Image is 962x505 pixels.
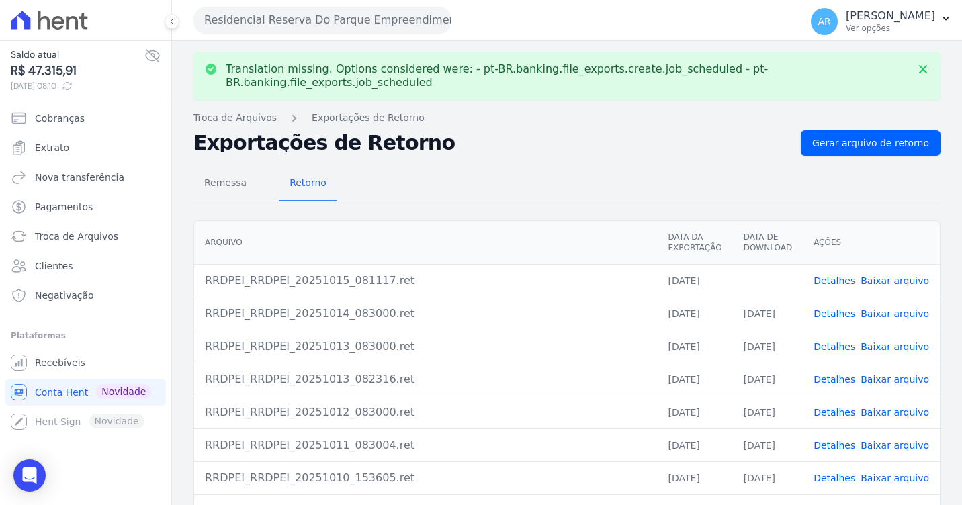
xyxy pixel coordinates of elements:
[5,105,166,132] a: Cobranças
[193,134,790,152] h2: Exportações de Retorno
[281,169,335,196] span: Retorno
[35,356,85,369] span: Recebíveis
[861,407,929,418] a: Baixar arquivo
[861,374,929,385] a: Baixar arquivo
[812,136,929,150] span: Gerar arquivo de retorno
[205,273,646,289] div: RRDPEI_RRDPEI_20251015_081117.ret
[814,440,855,451] a: Detalhes
[846,9,935,23] p: [PERSON_NAME]
[194,221,657,265] th: Arquivo
[814,407,855,418] a: Detalhes
[5,282,166,309] a: Negativação
[5,349,166,376] a: Recebíveis
[814,341,855,352] a: Detalhes
[35,259,73,273] span: Clientes
[5,193,166,220] a: Pagamentos
[205,437,646,453] div: RRDPEI_RRDPEI_20251011_083004.ret
[11,328,161,344] div: Plataformas
[657,396,732,428] td: [DATE]
[861,308,929,319] a: Baixar arquivo
[205,404,646,420] div: RRDPEI_RRDPEI_20251012_083000.ret
[205,470,646,486] div: RRDPEI_RRDPEI_20251010_153605.ret
[861,275,929,286] a: Baixar arquivo
[193,111,941,125] nav: Breadcrumb
[733,297,803,330] td: [DATE]
[11,105,161,435] nav: Sidebar
[35,171,124,184] span: Nova transferência
[818,17,830,26] span: AR
[13,459,46,492] div: Open Intercom Messenger
[861,440,929,451] a: Baixar arquivo
[657,264,732,297] td: [DATE]
[657,297,732,330] td: [DATE]
[35,385,88,399] span: Conta Hent
[35,141,69,154] span: Extrato
[814,308,855,319] a: Detalhes
[11,48,144,62] span: Saldo atual
[800,3,962,40] button: AR [PERSON_NAME] Ver opções
[814,473,855,484] a: Detalhes
[733,221,803,265] th: Data de Download
[846,23,935,34] p: Ver opções
[35,230,118,243] span: Troca de Arquivos
[96,384,151,399] span: Novidade
[35,200,93,214] span: Pagamentos
[193,167,257,201] a: Remessa
[5,379,166,406] a: Conta Hent Novidade
[279,167,337,201] a: Retorno
[657,428,732,461] td: [DATE]
[193,111,277,125] a: Troca de Arquivos
[11,62,144,80] span: R$ 47.315,91
[205,338,646,355] div: RRDPEI_RRDPEI_20251013_083000.ret
[35,111,85,125] span: Cobranças
[226,62,908,89] p: Translation missing. Options considered were: - pt-BR.banking.file_exports.create.job_scheduled -...
[5,223,166,250] a: Troca de Arquivos
[733,428,803,461] td: [DATE]
[5,134,166,161] a: Extrato
[657,221,732,265] th: Data da Exportação
[861,341,929,352] a: Baixar arquivo
[733,461,803,494] td: [DATE]
[733,396,803,428] td: [DATE]
[196,169,255,196] span: Remessa
[814,275,855,286] a: Detalhes
[5,164,166,191] a: Nova transferência
[861,473,929,484] a: Baixar arquivo
[733,330,803,363] td: [DATE]
[801,130,941,156] a: Gerar arquivo de retorno
[5,252,166,279] a: Clientes
[733,363,803,396] td: [DATE]
[312,111,425,125] a: Exportações de Retorno
[35,289,94,302] span: Negativação
[193,7,451,34] button: Residencial Reserva Do Parque Empreendimento Imobiliario LTDA
[657,363,732,396] td: [DATE]
[657,461,732,494] td: [DATE]
[205,371,646,387] div: RRDPEI_RRDPEI_20251013_082316.ret
[814,374,855,385] a: Detalhes
[205,306,646,322] div: RRDPEI_RRDPEI_20251014_083000.ret
[657,330,732,363] td: [DATE]
[11,80,144,92] span: [DATE] 08:10
[803,221,940,265] th: Ações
